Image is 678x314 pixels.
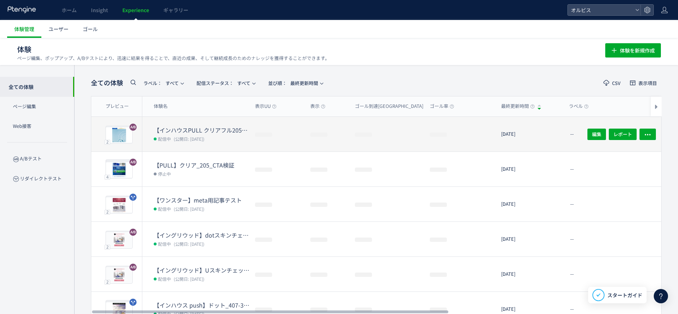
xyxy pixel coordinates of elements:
dt: 【イングリウッド】Uスキンチェック検証 [154,266,249,274]
span: Experience [122,6,149,14]
span: 配信中 [158,275,171,282]
span: (公開日: [DATE]) [174,276,204,282]
span: 体験を新規作成 [620,43,655,58]
span: ゴール率 [430,103,454,110]
img: e5f90becee339bd2a60116b97cf621e21757669707593.png [107,233,131,247]
span: 最終更新時間 [501,103,535,110]
button: 並び順：最終更新時間 [264,77,327,89]
span: 表示UU [255,103,276,110]
span: 配信中 [158,135,171,142]
span: -- [570,166,574,173]
span: 編集 [592,128,601,140]
span: (公開日: [DATE]) [174,136,204,142]
dt: 【イングリウッド】dotスキンチェック検証 [154,231,249,239]
span: ホーム [62,6,77,14]
img: eb571aba9388a067d0a5788b4b982f2e1759465814925.jpeg [106,197,132,213]
span: -- [570,131,574,138]
dt: 【PULL】クリア_205_CTA検証 [154,161,249,169]
span: 全ての体験 [91,78,123,88]
button: 体験を新規作成 [605,43,661,58]
button: ラベル：すべて [139,77,188,89]
button: 編集 [587,128,606,140]
span: レポート [613,128,632,140]
div: 2 [104,209,110,214]
span: スタートガイド [607,291,642,299]
span: ゴール [83,25,98,33]
div: [DATE] [495,117,563,151]
span: 配信中 [158,240,171,247]
span: (公開日: [DATE]) [174,241,204,247]
span: オルビス [569,5,632,15]
span: 表示 [310,103,325,110]
span: 配信中 [158,205,171,212]
div: 4 [104,174,110,179]
span: -- [570,271,574,278]
img: 48611a6220ee2fed8b0a5d9949d1a63c1759832278527.jpeg [106,127,132,143]
div: [DATE] [495,187,563,221]
button: レポート [609,128,637,140]
span: ラベル [569,103,588,110]
p: ページ編集、ポップアップ、A/Bテストにより、迅速に結果を得ることで、直近の成果、そして継続成長のためのナレッジを獲得することができます。 [17,55,330,61]
span: 配信ステータス​： [197,80,234,86]
span: プレビュー [106,103,129,110]
span: すべて [197,77,250,89]
span: 最終更新時間 [268,77,318,89]
button: 配信ステータス​：すべて [192,77,259,89]
span: すべて [143,77,179,89]
button: 表示項目 [625,77,662,89]
div: 2 [104,139,110,144]
span: CSV [612,81,621,85]
span: -- [570,201,574,208]
span: 停止中 [158,170,171,177]
div: 2 [104,244,110,249]
span: ラベル： [143,80,162,86]
span: ギャラリー [163,6,188,14]
span: 体験名 [154,103,168,110]
img: 48611a6220ee2fed8b0a5d9949d1a63c1736327401586.jpeg [106,162,132,178]
span: (公開日: [DATE]) [174,206,204,212]
span: -- [570,236,574,243]
span: Insight [91,6,108,14]
div: [DATE] [495,152,563,186]
dt: 【インハウス push】ドット_407-37(アンケ)vs407-26(アンケ) [154,301,249,309]
span: 表示項目 [638,81,657,85]
div: 2 [104,279,110,284]
dt: 【インハウスPULL クリアフル205】PUSH勝ち反映検証① FV動画＋FV下ブロック追加＋CV [154,126,249,134]
img: e5f90becee339bd2a60116b97cf621e21757669707593.png [107,268,131,282]
button: CSV [599,77,625,89]
span: ゴール到達[GEOGRAPHIC_DATA] [355,103,429,110]
span: 並び順： [268,80,287,86]
div: [DATE] [495,222,563,256]
h1: 体験 [17,44,590,55]
span: 体験管理 [14,25,34,33]
dt: 【ワンスター】meta用記事テスト [154,196,249,204]
div: [DATE] [495,257,563,291]
span: -- [570,306,574,313]
span: ユーザー [49,25,68,33]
